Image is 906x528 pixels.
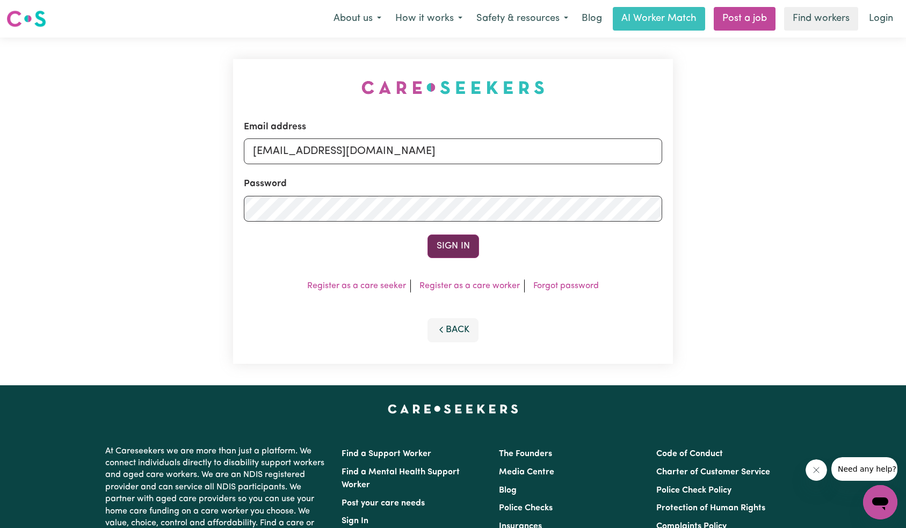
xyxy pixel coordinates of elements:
[419,282,520,290] a: Register as a care worker
[244,138,663,164] input: Email address
[862,7,900,31] a: Login
[575,7,608,31] a: Blog
[342,468,460,489] a: Find a Mental Health Support Worker
[656,504,765,512] a: Protection of Human Rights
[784,7,858,31] a: Find workers
[533,282,599,290] a: Forgot password
[342,517,368,525] a: Sign In
[388,8,469,30] button: How it works
[613,7,705,31] a: AI Worker Match
[427,318,479,342] button: Back
[427,234,479,258] button: Sign In
[244,120,306,134] label: Email address
[6,6,46,31] a: Careseekers logo
[656,468,770,476] a: Charter of Customer Service
[863,485,897,519] iframe: Button to launch messaging window
[656,486,731,495] a: Police Check Policy
[6,9,46,28] img: Careseekers logo
[342,499,425,508] a: Post your care needs
[806,459,827,481] iframe: Close message
[714,7,775,31] a: Post a job
[307,282,406,290] a: Register as a care seeker
[499,468,554,476] a: Media Centre
[469,8,575,30] button: Safety & resources
[327,8,388,30] button: About us
[388,405,518,413] a: Careseekers home page
[342,450,431,458] a: Find a Support Worker
[831,457,897,481] iframe: Message from company
[499,504,553,512] a: Police Checks
[499,486,517,495] a: Blog
[499,450,552,458] a: The Founders
[244,177,287,191] label: Password
[656,450,723,458] a: Code of Conduct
